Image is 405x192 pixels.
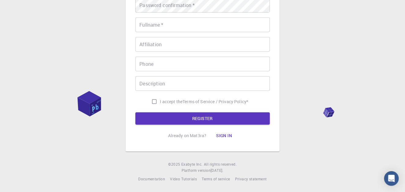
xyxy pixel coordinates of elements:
[170,176,197,182] a: Video Tutorials
[160,99,183,105] span: I accept the
[168,133,207,139] p: Already on Mat3ra?
[135,112,270,125] button: REGISTER
[235,176,267,182] a: Privacy statement
[235,176,267,181] span: Privacy statement
[168,161,181,168] span: © 2025
[170,176,197,181] span: Video Tutorials
[138,176,165,181] span: Documentation
[138,176,165,182] a: Documentation
[211,168,223,174] a: [DATE].
[202,176,230,182] a: Terms of service
[211,130,237,142] button: Sign in
[384,171,399,186] div: Open Intercom Messenger
[202,176,230,181] span: Terms of service
[211,168,223,173] span: [DATE] .
[182,99,248,105] a: Terms of Service / Privacy Policy*
[182,99,248,105] p: Terms of Service / Privacy Policy *
[182,168,211,174] span: Platform version
[181,161,203,168] a: Exabyte Inc.
[181,162,203,167] span: Exabyte Inc.
[204,161,237,168] span: All rights reserved.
